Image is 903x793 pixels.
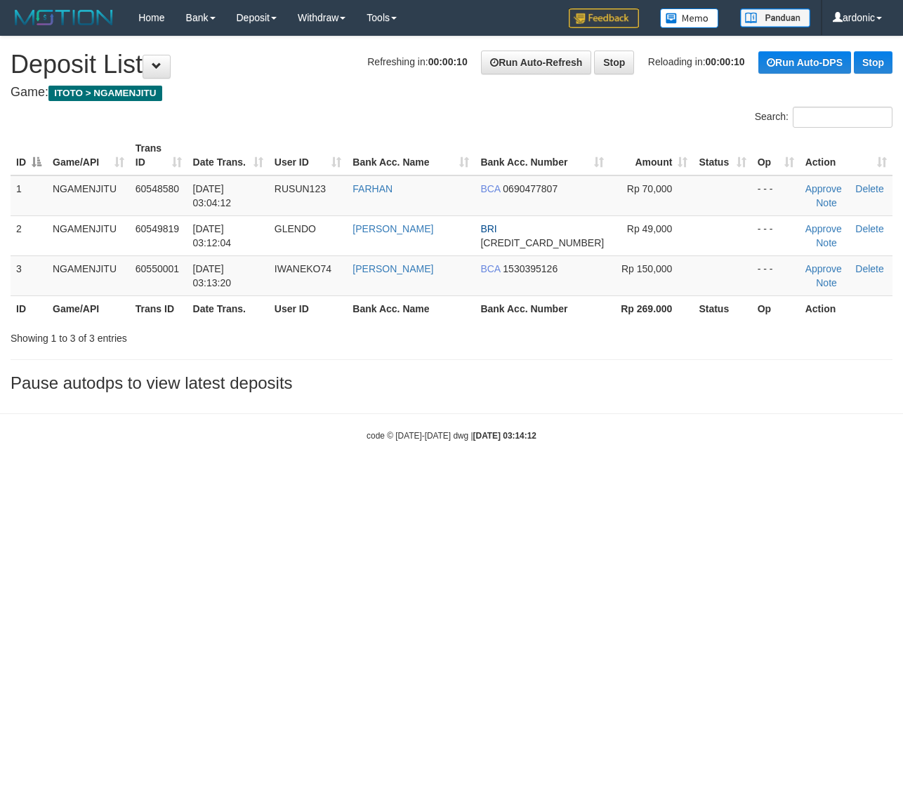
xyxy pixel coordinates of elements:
a: Stop [594,51,634,74]
a: Stop [854,51,892,74]
a: Approve [805,223,842,234]
a: Run Auto-DPS [758,51,851,74]
a: FARHAN [352,183,393,194]
a: Run Auto-Refresh [481,51,591,74]
td: 2 [11,215,47,255]
td: - - - [752,255,800,295]
th: Op [752,295,800,321]
th: Status: activate to sort column ascending [693,135,751,175]
a: Delete [855,183,883,194]
td: 3 [11,255,47,295]
th: ID: activate to sort column descending [11,135,47,175]
a: Note [816,277,837,288]
a: Approve [805,263,842,274]
a: Note [816,197,837,208]
span: Rp 150,000 [621,263,672,274]
td: - - - [752,215,800,255]
input: Search: [793,107,892,128]
h1: Deposit List [11,51,892,79]
span: 60550001 [136,263,179,274]
th: Bank Acc. Name: activate to sort column ascending [347,135,475,175]
th: Action: activate to sort column ascending [800,135,892,175]
th: Action [800,295,892,321]
th: Trans ID: activate to sort column ascending [130,135,187,175]
th: Bank Acc. Number [475,295,609,321]
img: panduan.png [740,8,810,27]
td: - - - [752,175,800,216]
span: Copy 1530395126 to clipboard [503,263,558,274]
th: User ID [269,295,347,321]
strong: 00:00:10 [428,56,468,67]
th: Rp 269.000 [609,295,693,321]
span: BRI [480,223,496,234]
th: Status [693,295,751,321]
img: Button%20Memo.svg [660,8,719,28]
img: Feedback.jpg [569,8,639,28]
span: [DATE] 03:12:04 [193,223,232,248]
strong: 00:00:10 [706,56,745,67]
label: Search: [755,107,892,128]
td: NGAMENJITU [47,215,130,255]
span: Rp 49,000 [627,223,673,234]
th: Date Trans. [187,295,269,321]
span: Refreshing in: [367,56,467,67]
span: [DATE] 03:04:12 [193,183,232,208]
a: Note [816,237,837,248]
a: Delete [855,223,883,234]
a: Delete [855,263,883,274]
th: Game/API [47,295,130,321]
td: NGAMENJITU [47,175,130,216]
th: Amount: activate to sort column ascending [609,135,693,175]
span: ITOTO > NGAMENJITU [48,86,162,101]
h4: Game: [11,86,892,100]
span: GLENDO [275,223,316,234]
span: 60548580 [136,183,179,194]
th: Game/API: activate to sort column ascending [47,135,130,175]
th: Op: activate to sort column ascending [752,135,800,175]
a: [PERSON_NAME] [352,223,433,234]
img: MOTION_logo.png [11,7,117,28]
th: Bank Acc. Number: activate to sort column ascending [475,135,609,175]
th: Trans ID [130,295,187,321]
th: User ID: activate to sort column ascending [269,135,347,175]
h3: Pause autodps to view latest deposits [11,374,892,392]
span: RUSUN123 [275,183,326,194]
strong: [DATE] 03:14:12 [473,431,536,441]
th: Bank Acc. Name [347,295,475,321]
th: ID [11,295,47,321]
td: 1 [11,175,47,216]
a: [PERSON_NAME] [352,263,433,274]
span: BCA [480,263,500,274]
a: Approve [805,183,842,194]
div: Showing 1 to 3 of 3 entries [11,326,366,345]
th: Date Trans.: activate to sort column ascending [187,135,269,175]
span: Reloading in: [648,56,745,67]
span: IWANEKO74 [275,263,331,274]
span: Rp 70,000 [627,183,673,194]
span: Copy 0690477807 to clipboard [503,183,558,194]
td: NGAMENJITU [47,255,130,295]
small: code © [DATE]-[DATE] dwg | [367,431,536,441]
span: Copy 122001014855507 to clipboard [480,237,604,248]
span: [DATE] 03:13:20 [193,263,232,288]
span: 60549819 [136,223,179,234]
span: BCA [480,183,500,194]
